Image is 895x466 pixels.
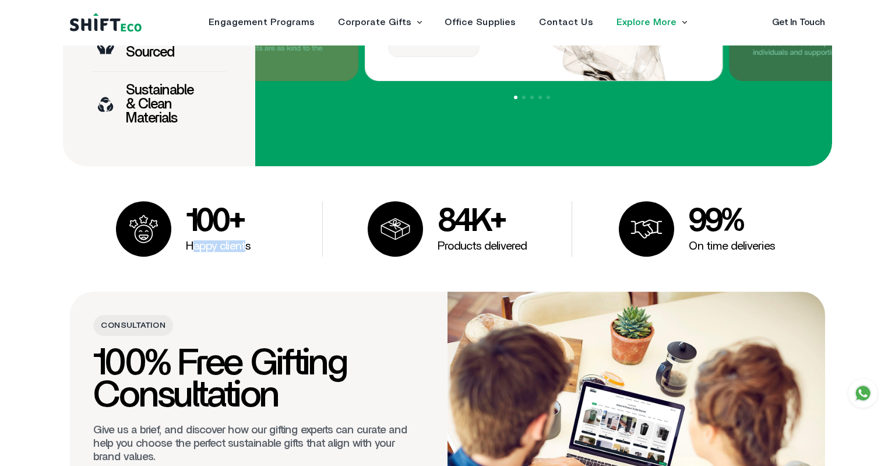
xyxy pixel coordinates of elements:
p: Sustainable & Clean Materials [126,83,198,125]
a: Get In Touch [772,17,825,27]
p: On time deliveries [689,240,775,252]
img: Frame-1.svg [379,213,411,245]
p: Happy clients [186,240,251,252]
a: Contact Us [539,17,593,27]
p: Products delivered [438,240,527,252]
p: Give us a brief, and discover how our gifting experts can curate and help you choose the perfect ... [93,424,424,464]
img: Frame.svg [128,213,160,245]
img: frame-2.svg [630,213,663,245]
a: Explore More [616,17,676,27]
h3: 84K+ [438,205,527,237]
a: Engagement Programs [209,17,315,27]
a: Corporate Gifts [338,17,411,27]
a: Office Supplies [445,17,516,27]
h3: 99% [689,205,775,237]
h4: 100% Free Gifting Consultation [93,348,424,412]
h3: 100+ [186,205,251,237]
span: CONSULTATION [93,315,173,336]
